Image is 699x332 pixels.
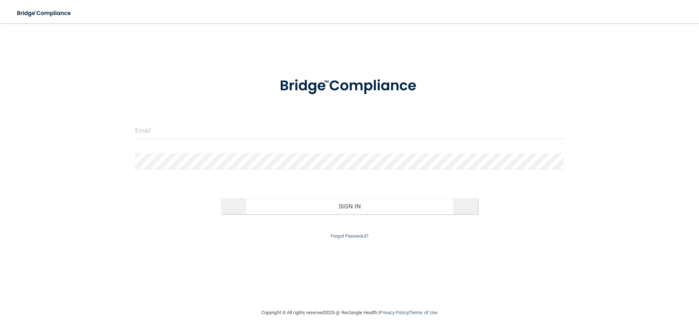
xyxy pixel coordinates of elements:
[265,67,434,105] img: bridge_compliance_login_screen.278c3ca4.svg
[11,6,78,21] img: bridge_compliance_login_screen.278c3ca4.svg
[217,301,482,324] div: Copyright © All rights reserved 2025 @ Rectangle Health | |
[135,122,564,139] input: Email
[379,310,408,315] a: Privacy Policy
[331,233,368,239] a: Forgot Password?
[221,198,478,214] button: Sign In
[410,310,438,315] a: Terms of Use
